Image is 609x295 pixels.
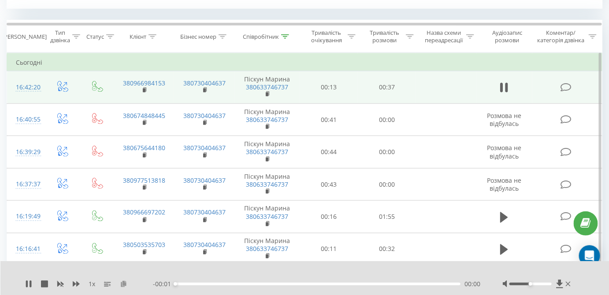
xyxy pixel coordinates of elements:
[183,176,226,184] a: 380730404637
[300,136,358,169] td: 00:44
[358,233,416,265] td: 00:32
[300,168,358,201] td: 00:43
[484,29,530,44] div: Аудіозапис розмови
[234,233,300,265] td: Піскун Марина
[16,79,35,96] div: 16:42:20
[123,208,165,217] a: 380966697202
[183,144,226,152] a: 380730404637
[16,111,35,128] div: 16:40:55
[487,111,521,128] span: Розмова не відбулась
[123,111,165,120] a: 380674848445
[123,176,165,184] a: 380977513818
[234,71,300,104] td: Піскун Марина
[308,29,345,44] div: Тривалість очікування
[123,144,165,152] a: 380675644180
[234,201,300,233] td: Піскун Марина
[246,115,288,124] a: 380633746737
[2,33,47,41] div: [PERSON_NAME]
[7,54,602,71] td: Сьогодні
[424,29,464,44] div: Назва схеми переадресації
[16,176,35,193] div: 16:37:37
[300,103,358,136] td: 00:41
[246,245,288,253] a: 380633746737
[123,79,165,87] a: 380966984153
[487,176,521,192] span: Розмова не відбулась
[535,29,587,44] div: Коментар/категорія дзвінка
[246,147,288,156] a: 380633746737
[183,111,226,120] a: 380730404637
[183,208,226,217] a: 380730404637
[16,144,35,161] div: 16:39:29
[174,282,177,286] div: Accessibility label
[366,29,404,44] div: Тривалість розмови
[16,241,35,258] div: 16:16:41
[358,103,416,136] td: 00:00
[465,280,481,288] span: 00:00
[50,29,70,44] div: Тип дзвінка
[487,144,521,160] span: Розмова не відбулась
[153,280,175,288] span: - 00:01
[358,168,416,201] td: 00:00
[246,83,288,91] a: 380633746737
[246,180,288,188] a: 380633746737
[89,280,95,288] span: 1 x
[246,213,288,221] a: 380633746737
[123,241,165,249] a: 380503535703
[579,245,600,266] div: Open Intercom Messenger
[234,103,300,136] td: Піскун Марина
[358,136,416,169] td: 00:00
[243,33,279,41] div: Співробітник
[300,71,358,104] td: 00:13
[130,33,146,41] div: Клієнт
[183,79,226,87] a: 380730404637
[234,168,300,201] td: Піскун Марина
[234,136,300,169] td: Піскун Марина
[16,208,35,225] div: 16:19:49
[180,33,216,41] div: Бізнес номер
[183,241,226,249] a: 380730404637
[358,71,416,104] td: 00:37
[358,201,416,233] td: 01:55
[86,33,104,41] div: Статус
[300,201,358,233] td: 00:16
[300,233,358,265] td: 00:11
[529,282,532,286] div: Accessibility label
